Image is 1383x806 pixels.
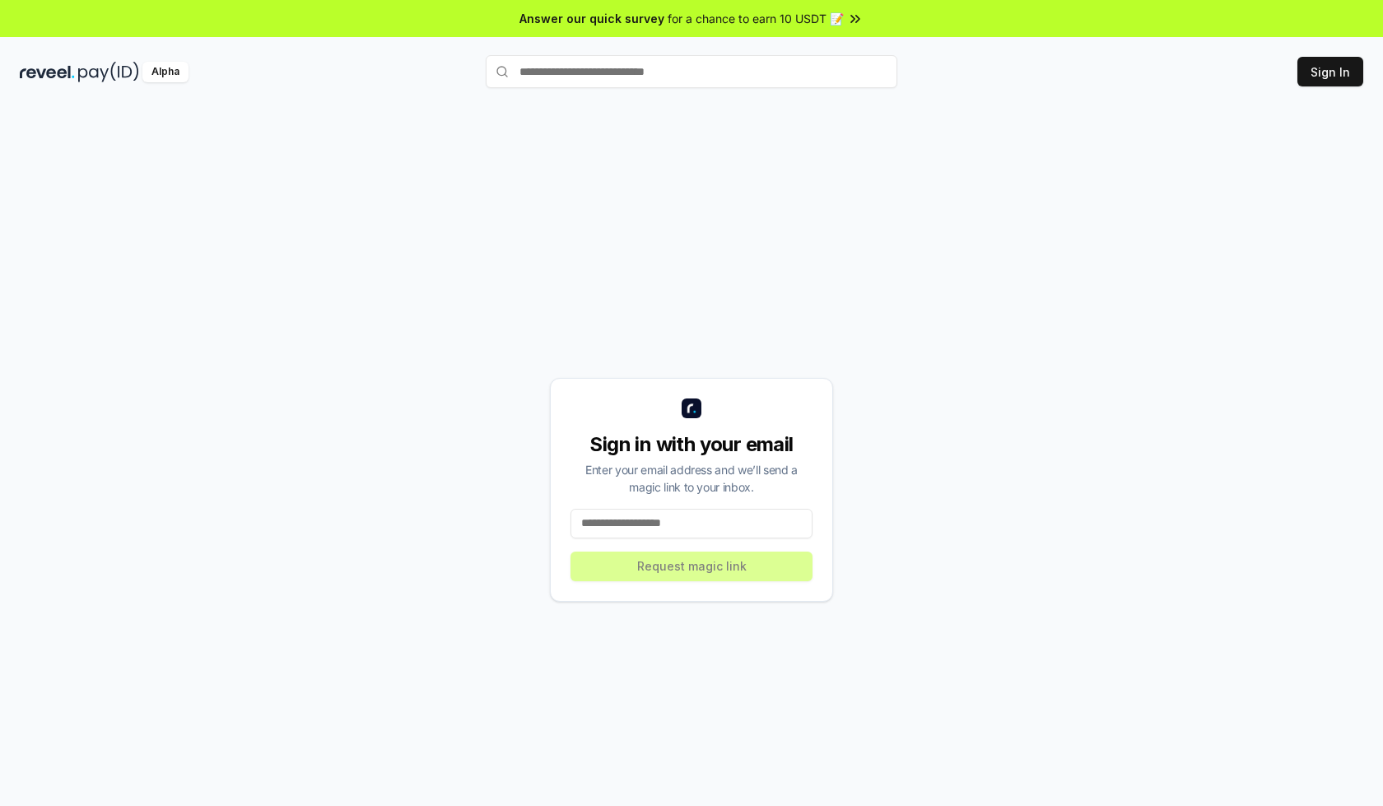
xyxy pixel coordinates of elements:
[570,461,813,496] div: Enter your email address and we’ll send a magic link to your inbox.
[519,10,664,27] span: Answer our quick survey
[78,62,139,82] img: pay_id
[1297,57,1363,86] button: Sign In
[682,398,701,418] img: logo_small
[668,10,844,27] span: for a chance to earn 10 USDT 📝
[142,62,189,82] div: Alpha
[20,62,75,82] img: reveel_dark
[570,431,813,458] div: Sign in with your email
